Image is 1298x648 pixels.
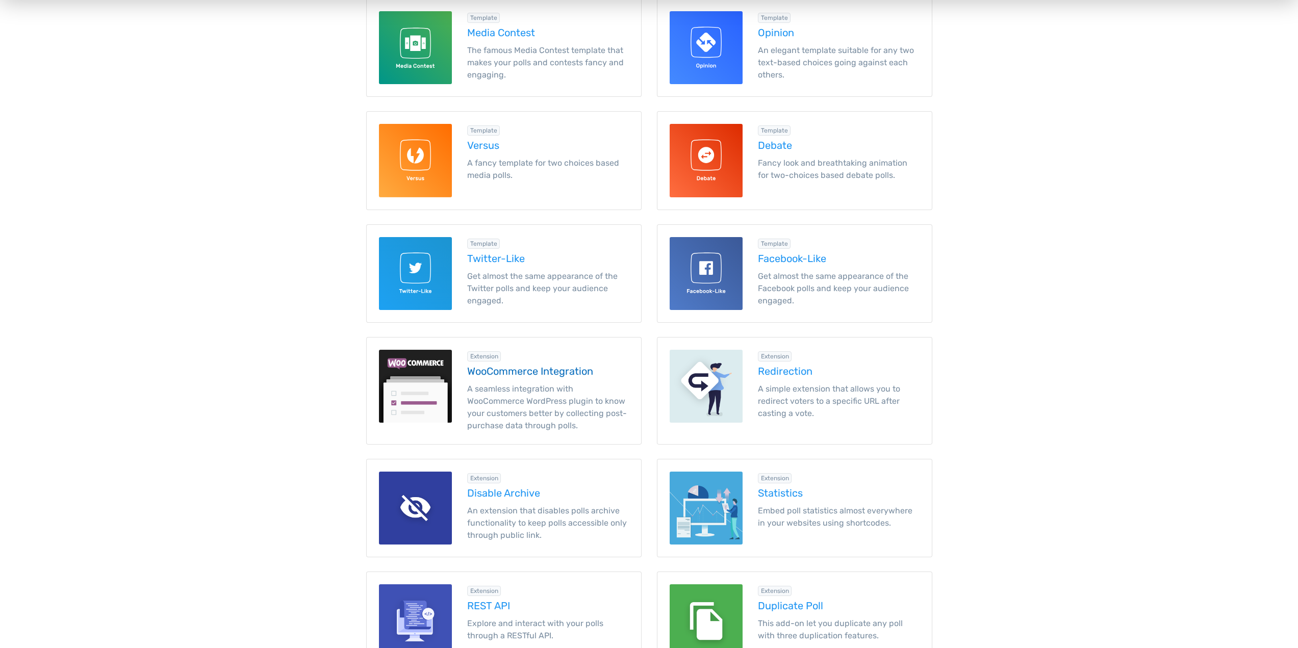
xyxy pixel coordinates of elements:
div: Template [758,239,791,249]
div: Extension [758,473,792,483]
p: An extension that disables polls archive functionality to keep polls accessible only through publ... [467,505,629,541]
img: Media Contest for TotalPoll [379,11,452,84]
p: Get almost the same appearance of the Facebook polls and keep your audience engaged. [758,270,920,307]
img: Debate for TotalPoll [670,124,743,197]
div: Template [467,125,500,136]
img: WooCommerce Integration for TotalPoll [379,350,452,423]
h5: Media Contest template for TotalPoll [467,27,629,38]
a: Debate for TotalPoll Template Debate Fancy look and breathtaking animation for two-choices based ... [657,111,932,210]
h5: Redirection extension for TotalPoll [758,366,920,377]
a: WooCommerce Integration for TotalPoll Extension WooCommerce Integration A seamless integration wi... [366,337,642,445]
a: Redirection for TotalPoll Extension Redirection A simple extension that allows you to redirect vo... [657,337,932,445]
img: Redirection for TotalPoll [670,350,743,423]
p: The famous Media Contest template that makes your polls and contests fancy and engaging. [467,44,629,81]
div: Extension [467,351,501,361]
a: Facebook-Like for TotalPoll Template Facebook-Like Get almost the same appearance of the Facebook... [657,224,932,323]
h5: Opinion template for TotalPoll [758,27,920,38]
img: Disable Archive for TotalPoll [379,472,452,545]
h5: Facebook-Like template for TotalPoll [758,253,920,264]
img: Opinion for TotalPoll [670,11,743,84]
div: Template [758,13,791,23]
h5: Twitter-Like template for TotalPoll [467,253,629,264]
p: Fancy look and breathtaking animation for two-choices based debate polls. [758,157,920,182]
h5: Versus template for TotalPoll [467,140,629,151]
p: Explore and interact with your polls through a RESTful API. [467,617,629,642]
p: A fancy template for two choices based media polls. [467,157,629,182]
h5: WooCommerce Integration extension for TotalPoll [467,366,629,377]
h5: REST API extension for TotalPoll [467,600,629,611]
div: Template [758,125,791,136]
p: An elegant template suitable for any two text-based choices going against each others. [758,44,920,81]
div: Extension [467,586,501,596]
p: A simple extension that allows you to redirect voters to a specific URL after casting a vote. [758,383,920,420]
div: Template [467,239,500,249]
div: Extension [758,351,792,361]
img: Facebook-Like for TotalPoll [670,237,743,310]
h5: Statistics extension for TotalPoll [758,487,920,499]
img: Versus for TotalPoll [379,124,452,197]
a: Versus for TotalPoll Template Versus A fancy template for two choices based media polls. [366,111,642,210]
div: Extension [467,473,501,483]
div: Template [467,13,500,23]
p: This add-on let you duplicate any poll with three duplication features. [758,617,920,642]
a: Statistics for TotalPoll Extension Statistics Embed poll statistics almost everywhere in your web... [657,459,932,557]
h5: Disable Archive extension for TotalPoll [467,487,629,499]
div: Extension [758,586,792,596]
img: Twitter-Like for TotalPoll [379,237,452,310]
a: Disable Archive for TotalPoll Extension Disable Archive An extension that disables polls archive ... [366,459,642,557]
p: Get almost the same appearance of the Twitter polls and keep your audience engaged. [467,270,629,307]
h5: Duplicate Poll extension for TotalPoll [758,600,920,611]
h5: Debate template for TotalPoll [758,140,920,151]
a: Twitter-Like for TotalPoll Template Twitter-Like Get almost the same appearance of the Twitter po... [366,224,642,323]
img: Statistics for TotalPoll [670,472,743,545]
p: Embed poll statistics almost everywhere in your websites using shortcodes. [758,505,920,529]
p: A seamless integration with WooCommerce WordPress plugin to know your customers better by collect... [467,383,629,432]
